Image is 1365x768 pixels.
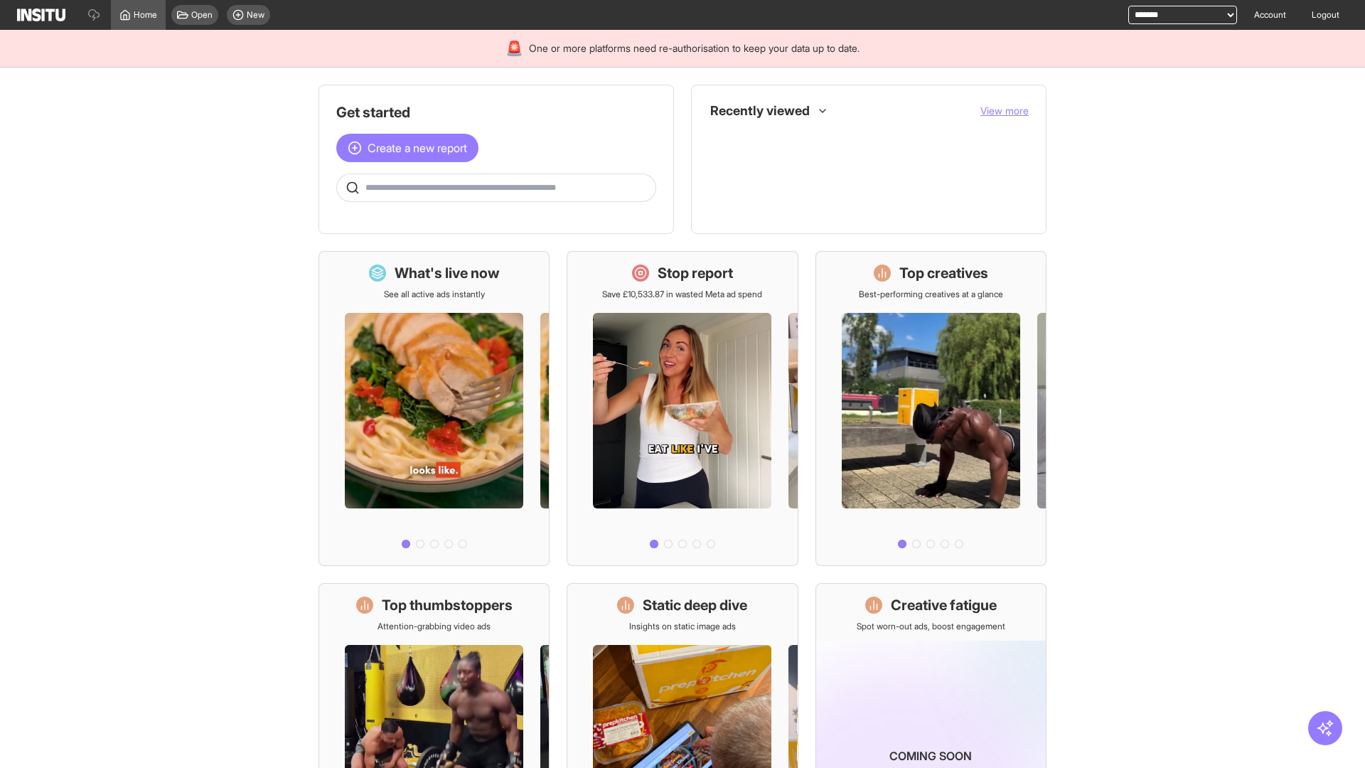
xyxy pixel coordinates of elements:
[395,263,500,283] h1: What's live now
[384,289,485,300] p: See all active ads instantly
[529,41,860,55] span: One or more platforms need re-authorisation to keep your data up to date.
[658,263,733,283] h1: Stop report
[17,9,65,21] img: Logo
[980,105,1029,117] span: View more
[247,9,264,21] span: New
[336,102,656,122] h1: Get started
[378,621,491,632] p: Attention-grabbing video ads
[643,595,747,615] h1: Static deep dive
[318,251,550,566] a: What's live nowSee all active ads instantly
[368,139,467,156] span: Create a new report
[567,251,798,566] a: Stop reportSave £10,533.87 in wasted Meta ad spend
[629,621,736,632] p: Insights on static image ads
[134,9,157,21] span: Home
[815,251,1046,566] a: Top creativesBest-performing creatives at a glance
[859,289,1003,300] p: Best-performing creatives at a glance
[980,104,1029,118] button: View more
[191,9,213,21] span: Open
[602,289,762,300] p: Save £10,533.87 in wasted Meta ad spend
[505,38,523,58] div: 🚨
[899,263,988,283] h1: Top creatives
[336,134,478,162] button: Create a new report
[382,595,513,615] h1: Top thumbstoppers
